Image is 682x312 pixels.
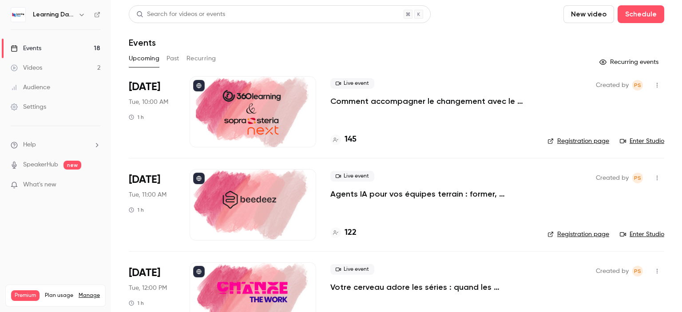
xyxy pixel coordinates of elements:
[23,140,36,150] span: Help
[596,266,629,276] span: Created by
[634,266,641,276] span: PS
[11,290,40,301] span: Premium
[618,5,664,23] button: Schedule
[634,173,641,183] span: PS
[23,23,100,30] div: Domaine: [DOMAIN_NAME]
[129,114,144,121] div: 1 h
[45,292,73,299] span: Plan usage
[129,190,167,199] span: Tue, 11:00 AM
[547,137,609,146] a: Registration page
[129,98,168,107] span: Tue, 10:00 AM
[186,51,216,66] button: Recurring
[129,80,160,94] span: [DATE]
[136,10,225,19] div: Search for videos or events
[79,292,100,299] a: Manage
[14,23,21,30] img: website_grey.svg
[595,55,664,69] button: Recurring events
[111,52,136,58] div: Mots-clés
[23,180,56,190] span: What's new
[101,51,108,59] img: tab_keywords_by_traffic_grey.svg
[129,169,175,240] div: Oct 7 Tue, 11:00 AM (Europe/Paris)
[11,63,42,72] div: Videos
[129,173,160,187] span: [DATE]
[620,137,664,146] a: Enter Studio
[129,284,167,292] span: Tue, 12:00 PM
[129,76,175,147] div: Oct 7 Tue, 10:00 AM (Europe/Paris)
[129,37,156,48] h1: Events
[11,83,50,92] div: Audience
[620,230,664,239] a: Enter Studio
[11,44,41,53] div: Events
[345,227,357,239] h4: 122
[330,134,357,146] a: 145
[563,5,614,23] button: New video
[596,173,629,183] span: Created by
[330,78,374,89] span: Live event
[90,181,100,189] iframe: Noticeable Trigger
[11,140,100,150] li: help-dropdown-opener
[634,80,641,91] span: PS
[129,300,144,307] div: 1 h
[36,51,43,59] img: tab_domain_overview_orange.svg
[547,230,609,239] a: Registration page
[63,161,81,170] span: new
[11,103,46,111] div: Settings
[330,282,533,292] a: Votre cerveau adore les séries : quand les neurosciences rencontrent la formation
[46,52,68,58] div: Domaine
[330,189,533,199] a: Agents IA pour vos équipes terrain : former, accompagner et transformer l’expérience apprenant
[330,227,357,239] a: 122
[632,266,643,276] span: Prad Selvarajah
[330,171,374,182] span: Live event
[167,51,179,66] button: Past
[632,173,643,183] span: Prad Selvarajah
[33,10,75,19] h6: Learning Days
[596,80,629,91] span: Created by
[129,206,144,213] div: 1 h
[129,266,160,280] span: [DATE]
[330,264,374,275] span: Live event
[11,8,25,22] img: Learning Days
[330,96,533,107] a: Comment accompagner le changement avec le skills-based learning ?
[632,80,643,91] span: Prad Selvarajah
[14,14,21,21] img: logo_orange.svg
[345,134,357,146] h4: 145
[129,51,159,66] button: Upcoming
[25,14,44,21] div: v 4.0.25
[23,160,58,170] a: SpeakerHub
